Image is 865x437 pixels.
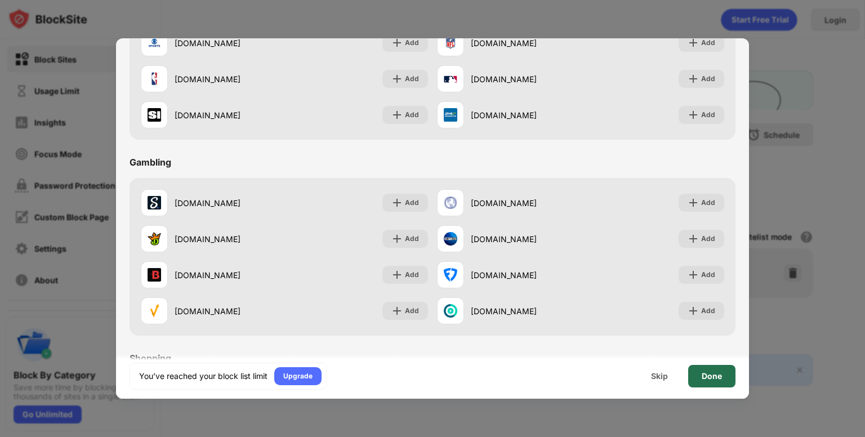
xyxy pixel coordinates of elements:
[444,196,457,209] img: favicons
[405,73,419,84] div: Add
[405,197,419,208] div: Add
[175,233,284,245] div: [DOMAIN_NAME]
[148,232,161,246] img: favicons
[148,36,161,50] img: favicons
[471,109,581,121] div: [DOMAIN_NAME]
[702,372,722,381] div: Done
[175,305,284,317] div: [DOMAIN_NAME]
[148,108,161,122] img: favicons
[148,196,161,209] img: favicons
[444,232,457,246] img: favicons
[405,37,419,48] div: Add
[175,197,284,209] div: [DOMAIN_NAME]
[701,305,715,316] div: Add
[444,108,457,122] img: favicons
[139,371,267,382] div: You’ve reached your block list limit
[444,304,457,318] img: favicons
[148,72,161,86] img: favicons
[471,305,581,317] div: [DOMAIN_NAME]
[130,157,171,168] div: Gambling
[148,268,161,282] img: favicons
[405,305,419,316] div: Add
[175,109,284,121] div: [DOMAIN_NAME]
[444,72,457,86] img: favicons
[175,73,284,85] div: [DOMAIN_NAME]
[471,233,581,245] div: [DOMAIN_NAME]
[651,372,668,381] div: Skip
[444,36,457,50] img: favicons
[471,197,581,209] div: [DOMAIN_NAME]
[701,73,715,84] div: Add
[405,269,419,280] div: Add
[405,109,419,121] div: Add
[283,371,313,382] div: Upgrade
[701,37,715,48] div: Add
[471,37,581,49] div: [DOMAIN_NAME]
[471,73,581,85] div: [DOMAIN_NAME]
[471,269,581,281] div: [DOMAIN_NAME]
[701,233,715,244] div: Add
[175,269,284,281] div: [DOMAIN_NAME]
[444,268,457,282] img: favicons
[175,37,284,49] div: [DOMAIN_NAME]
[701,197,715,208] div: Add
[701,269,715,280] div: Add
[130,353,171,364] div: Shopping
[405,233,419,244] div: Add
[701,109,715,121] div: Add
[148,304,161,318] img: favicons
